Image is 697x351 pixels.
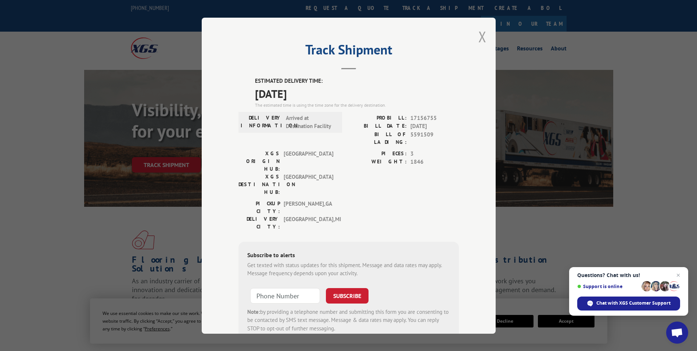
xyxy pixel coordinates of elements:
[255,77,459,85] label: ESTIMATED DELIVERY TIME:
[596,300,671,306] span: Chat with XGS Customer Support
[247,250,450,261] div: Subscribe to alerts
[410,130,459,146] span: 5591509
[247,308,450,333] div: by providing a telephone number and submitting this form you are consenting to be contacted by SM...
[241,114,282,130] label: DELIVERY INFORMATION:
[577,284,639,289] span: Support is online
[577,297,680,311] div: Chat with XGS Customer Support
[238,215,280,230] label: DELIVERY CITY:
[349,158,407,166] label: WEIGHT:
[238,149,280,173] label: XGS ORIGIN HUB:
[349,122,407,131] label: BILL DATE:
[410,149,459,158] span: 3
[410,158,459,166] span: 1846
[326,288,369,303] button: SUBSCRIBE
[577,272,680,278] span: Questions? Chat with us!
[349,149,407,158] label: PIECES:
[410,114,459,122] span: 17156755
[247,261,450,277] div: Get texted with status updates for this shipment. Message and data rates may apply. Message frequ...
[349,130,407,146] label: BILL OF LADING:
[349,114,407,122] label: PROBILL:
[238,199,280,215] label: PICKUP CITY:
[674,271,683,280] span: Close chat
[255,85,459,102] span: [DATE]
[286,114,335,130] span: Arrived at Destination Facility
[250,288,320,303] input: Phone Number
[284,149,333,173] span: [GEOGRAPHIC_DATA]
[255,102,459,108] div: The estimated time is using the time zone for the delivery destination.
[284,215,333,230] span: [GEOGRAPHIC_DATA] , MI
[478,27,486,46] button: Close modal
[410,122,459,131] span: [DATE]
[238,173,280,196] label: XGS DESTINATION HUB:
[238,45,459,58] h2: Track Shipment
[247,308,260,315] strong: Note:
[284,173,333,196] span: [GEOGRAPHIC_DATA]
[666,322,688,344] div: Open chat
[284,199,333,215] span: [PERSON_NAME] , GA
